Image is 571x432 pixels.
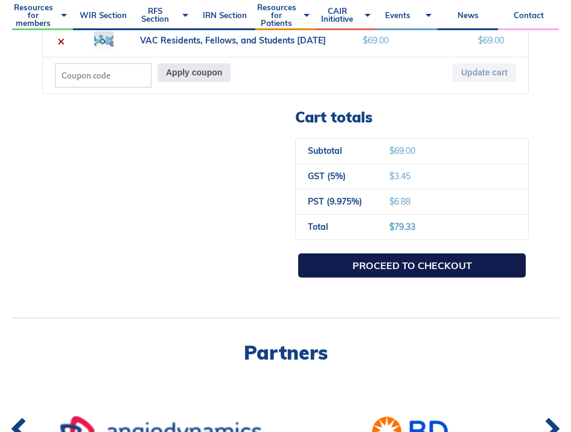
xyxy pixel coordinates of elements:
input: Coupon code [55,63,152,87]
span: 6.88 [389,196,410,207]
h2: Cart totals [295,109,529,126]
a: Proceed to checkout [298,253,526,278]
span: $ [478,35,483,46]
a: Remove this item [55,34,68,47]
span: $ [389,171,394,182]
img: VAC Residents, Fellows, and Students July 2025 [94,31,113,51]
span: $ [389,221,394,232]
a: VAC Residents, Fellows, and Students [DATE] [140,35,326,46]
th: GST (5%) [296,164,377,189]
th: PST (9.975%) [296,189,377,214]
span: $ [363,35,368,46]
bdi: 69.00 [363,35,389,46]
th: Total [296,214,377,240]
h2: Partners [12,343,559,362]
span: $ [389,196,394,207]
span: $ [389,145,394,156]
span: 3.45 [389,171,410,182]
bdi: 69.00 [478,35,504,46]
button: Apply coupon [158,63,231,82]
bdi: 79.33 [389,221,415,232]
bdi: 69.00 [389,145,415,156]
th: Subtotal [296,139,377,164]
button: Update cart [453,63,516,82]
